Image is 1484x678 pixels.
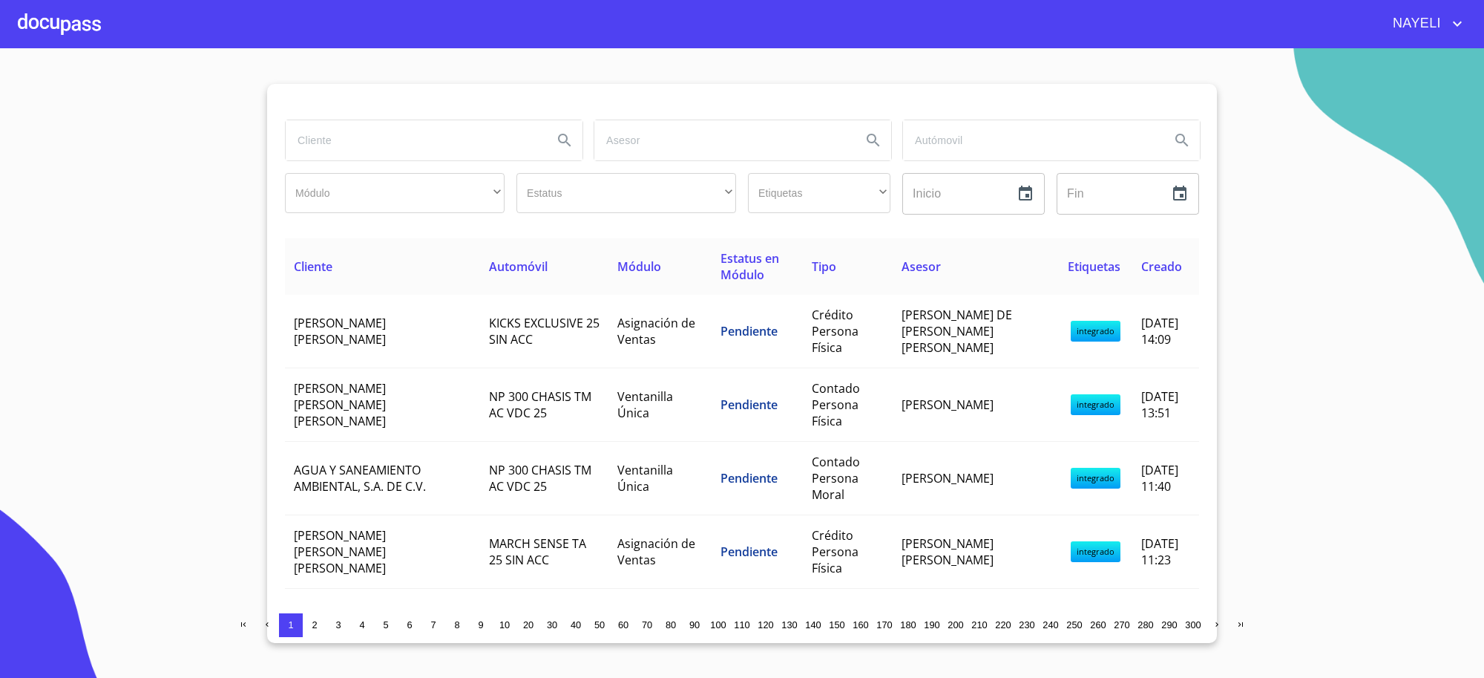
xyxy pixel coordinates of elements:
[1382,12,1466,36] button: account of current user
[540,613,564,637] button: 30
[730,613,754,637] button: 110
[383,619,388,630] span: 5
[430,619,436,630] span: 7
[617,258,661,275] span: Módulo
[635,613,659,637] button: 70
[294,258,332,275] span: Cliente
[407,619,412,630] span: 6
[902,535,994,568] span: [PERSON_NAME] [PERSON_NAME]
[1141,462,1178,495] span: [DATE] 11:40
[1071,394,1120,415] span: integrado
[812,307,858,356] span: Crédito Persona Física
[294,380,386,429] span: [PERSON_NAME] [PERSON_NAME] [PERSON_NAME]
[1066,619,1082,630] span: 250
[876,619,892,630] span: 170
[547,619,557,630] span: 30
[1141,535,1178,568] span: [DATE] 11:23
[303,613,326,637] button: 2
[489,388,591,421] span: NP 300 CHASIS TM AC VDC 25
[294,527,386,576] span: [PERSON_NAME] [PERSON_NAME] [PERSON_NAME]
[294,462,426,495] span: AGUA Y SANEAMIENTO AMBIENTAL, S.A. DE C.V.
[944,613,968,637] button: 200
[1141,315,1178,348] span: [DATE] 14:09
[312,619,317,630] span: 2
[720,470,778,486] span: Pendiente
[617,601,695,633] span: Asignación de Ventas
[1181,613,1205,637] button: 300
[900,619,916,630] span: 180
[547,123,582,158] button: Search
[1090,619,1106,630] span: 260
[516,613,540,637] button: 20
[666,619,676,630] span: 80
[1063,613,1086,637] button: 250
[829,619,844,630] span: 150
[617,535,695,568] span: Asignación de Ventas
[902,258,941,275] span: Asesor
[588,613,611,637] button: 50
[902,307,1012,356] span: [PERSON_NAME] DE [PERSON_NAME] [PERSON_NAME]
[454,619,459,630] span: 8
[350,613,374,637] button: 4
[489,258,548,275] span: Automóvil
[489,535,586,568] span: MARCH SENSE TA 25 SIN ACC
[1158,613,1181,637] button: 290
[564,613,588,637] button: 40
[1114,619,1129,630] span: 270
[683,613,706,637] button: 90
[903,120,1158,160] input: search
[924,619,939,630] span: 190
[812,258,836,275] span: Tipo
[720,250,779,283] span: Estatus en Módulo
[825,613,849,637] button: 150
[849,613,873,637] button: 160
[754,613,778,637] button: 120
[1086,613,1110,637] button: 260
[1015,613,1039,637] button: 230
[758,619,773,630] span: 120
[805,619,821,630] span: 140
[1071,321,1120,342] span: integrado
[359,619,364,630] span: 4
[781,619,797,630] span: 130
[571,619,581,630] span: 40
[1068,258,1120,275] span: Etiquetas
[873,613,896,637] button: 170
[398,613,421,637] button: 6
[445,613,469,637] button: 8
[812,454,860,503] span: Contado Persona Moral
[896,613,920,637] button: 180
[617,462,673,495] span: Ventanilla Única
[1161,619,1177,630] span: 290
[516,173,736,213] div: ​
[1141,258,1182,275] span: Creado
[286,120,541,160] input: search
[971,619,987,630] span: 210
[710,619,726,630] span: 100
[489,462,591,495] span: NP 300 CHASIS TM AC VDC 25
[617,315,695,348] span: Asignación de Ventas
[995,619,1011,630] span: 220
[642,619,652,630] span: 70
[469,613,493,637] button: 9
[1137,619,1153,630] span: 280
[948,619,963,630] span: 200
[1141,601,1178,633] span: [DATE] 10:00
[1071,541,1120,562] span: integrado
[523,619,533,630] span: 20
[335,619,341,630] span: 3
[489,601,577,633] span: V DRIVE T M A C AUDIO 25
[618,619,628,630] span: 60
[489,315,600,348] span: KICKS EXCLUSIVE 25 SIN ACC
[1019,619,1034,630] span: 230
[478,619,483,630] span: 9
[617,388,673,421] span: Ventanilla Única
[659,613,683,637] button: 80
[493,613,516,637] button: 10
[594,120,850,160] input: search
[499,619,510,630] span: 10
[856,123,891,158] button: Search
[1043,619,1058,630] span: 240
[1039,613,1063,637] button: 240
[812,601,853,633] span: Crédito PFAE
